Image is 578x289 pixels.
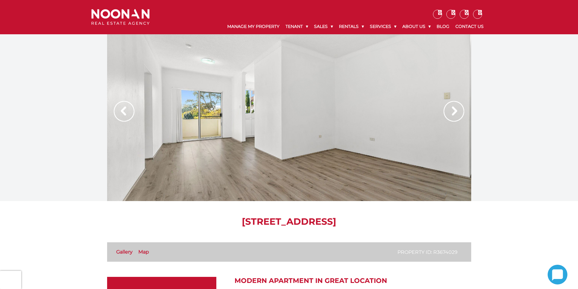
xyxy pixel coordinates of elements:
[114,101,134,122] img: Arrow slider
[367,19,399,34] a: Services
[235,277,471,285] h2: Modern Apartment in Great Location
[336,19,367,34] a: Rentals
[311,19,336,34] a: Sales
[399,19,434,34] a: About Us
[444,101,464,122] img: Arrow slider
[116,249,133,255] a: Gallery
[282,19,311,34] a: Tenant
[224,19,282,34] a: Manage My Property
[91,9,150,25] img: Noonan Real Estate Agency
[452,19,487,34] a: Contact Us
[138,249,149,255] a: Map
[434,19,452,34] a: Blog
[397,248,458,256] p: Property ID: R3674029
[107,216,471,227] h1: [STREET_ADDRESS]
